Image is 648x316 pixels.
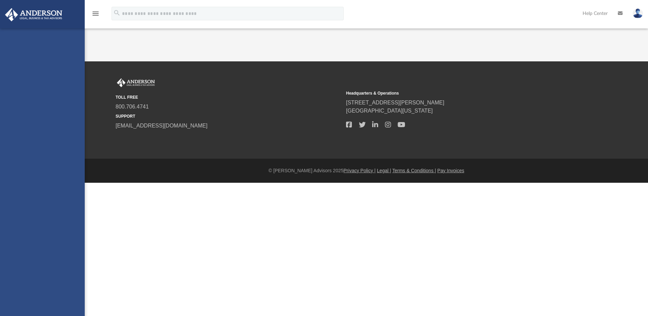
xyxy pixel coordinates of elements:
i: search [113,9,121,17]
a: [STREET_ADDRESS][PERSON_NAME] [346,100,444,105]
small: TOLL FREE [116,94,341,100]
div: © [PERSON_NAME] Advisors 2025 [85,167,648,174]
a: menu [92,13,100,18]
a: [GEOGRAPHIC_DATA][US_STATE] [346,108,433,114]
img: User Pic [633,8,643,18]
i: menu [92,9,100,18]
a: [EMAIL_ADDRESS][DOMAIN_NAME] [116,123,207,129]
a: Terms & Conditions | [392,168,436,173]
small: SUPPORT [116,113,341,119]
a: Pay Invoices [437,168,464,173]
a: 800.706.4741 [116,104,149,110]
img: Anderson Advisors Platinum Portal [3,8,64,21]
a: Privacy Policy | [344,168,376,173]
a: Legal | [377,168,391,173]
img: Anderson Advisors Platinum Portal [116,78,156,87]
small: Headquarters & Operations [346,90,572,96]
